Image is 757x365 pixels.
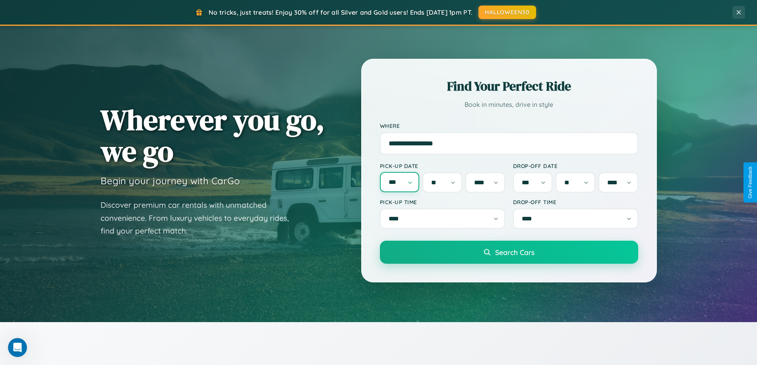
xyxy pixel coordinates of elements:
h1: Wherever you go, we go [101,104,325,167]
p: Discover premium car rentals with unmatched convenience. From luxury vehicles to everyday rides, ... [101,199,299,238]
h3: Begin your journey with CarGo [101,175,240,187]
span: No tricks, just treats! Enjoy 30% off for all Silver and Gold users! Ends [DATE] 1pm PT. [209,8,472,16]
span: Search Cars [495,248,534,257]
label: Pick-up Time [380,199,505,205]
iframe: Intercom live chat [8,338,27,357]
h2: Find Your Perfect Ride [380,77,638,95]
div: Give Feedback [747,166,753,199]
button: Search Cars [380,241,638,264]
label: Where [380,122,638,129]
p: Book in minutes, drive in style [380,99,638,110]
label: Drop-off Time [513,199,638,205]
label: Pick-up Date [380,162,505,169]
button: HALLOWEEN30 [478,6,536,19]
label: Drop-off Date [513,162,638,169]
